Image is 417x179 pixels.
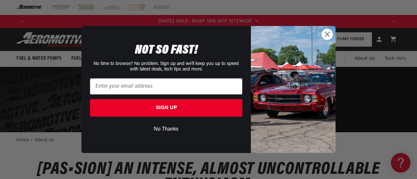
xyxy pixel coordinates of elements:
button: No Thanks [90,123,242,135]
button: SIGN UP [90,99,242,117]
img: 85cdd541-2605-488b-b08c-a5ee7b438a35.jpeg [251,26,336,153]
span: No time to browse? No problem. Sign up and we'll keep you up to speed with latest deals, tech tip... [93,61,239,72]
input: Enter your email address [90,78,242,95]
button: Close dialog [322,29,333,40]
span: NOT SO FAST! [135,44,198,57]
